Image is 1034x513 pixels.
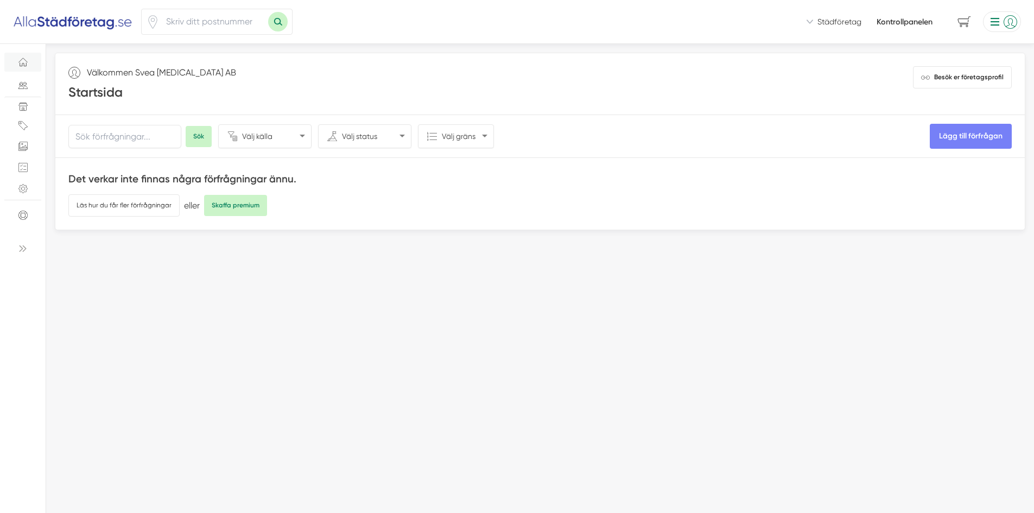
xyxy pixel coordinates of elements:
[146,15,160,29] svg: Pin / Karta
[268,12,288,31] button: Sök med postnummer
[204,195,267,216] span: Skaffa premium
[160,9,268,34] input: Skriv ditt postnummer
[950,12,979,31] span: navigation-cart
[68,83,236,102] h2: Startsida
[87,66,236,79] p: Välkommen Svea [MEDICAL_DATA] AB
[930,124,1012,149] button: Lägg till förfrågan
[4,137,41,156] div: Bildgalleri
[4,76,41,95] div: Förfrågningar
[4,200,41,225] div: Support
[184,200,200,212] span: eller
[13,13,132,30] img: Alla Städföretag
[68,171,1012,190] h4: Det verkar inte finnas några förfrågningar ännu.
[4,116,41,135] div: Filter
[4,158,41,177] div: Formulär
[186,126,212,147] button: Sök
[4,179,41,198] div: Inställningar
[877,16,932,27] a: Kontrollpanelen
[146,15,160,29] span: Klicka för att använda din position.
[4,97,41,116] div: Företagsinformation
[934,72,1004,83] span: Besök er företagsprofil
[68,125,181,148] input: Sök förfrågningar...
[68,194,180,217] a: Läs hur du får fler förfrågningar
[913,66,1012,88] a: Besök er företagsprofil
[4,53,41,72] div: Startsida
[817,16,861,27] span: Städföretag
